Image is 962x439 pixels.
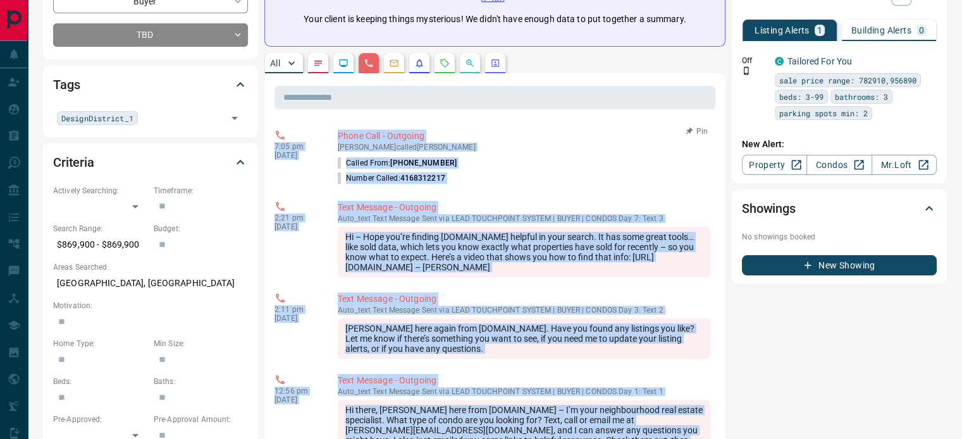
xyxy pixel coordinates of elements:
[53,300,248,311] p: Motivation:
[755,26,810,35] p: Listing Alerts
[338,374,710,387] p: Text Message - Outgoing
[338,214,371,223] span: auto_text
[779,74,916,87] span: sale price range: 782910,956890
[835,90,888,103] span: bathrooms: 3
[53,414,147,425] p: Pre-Approved:
[274,395,319,404] p: [DATE]
[742,138,937,151] p: New Alert:
[338,58,348,68] svg: Lead Browsing Activity
[226,109,244,127] button: Open
[274,314,319,323] p: [DATE]
[338,172,445,184] p: Number Called:
[338,387,710,396] p: Text Message Sent via LEAD TOUCHPOINT SYSTEM | BUYER | CONDOS Day 1: Text 1
[817,26,822,35] p: 1
[53,338,147,349] p: Home Type:
[364,58,374,68] svg: Calls
[53,75,80,95] h2: Tags
[274,222,319,231] p: [DATE]
[154,414,248,425] p: Pre-Approval Amount:
[338,157,457,169] p: Called From:
[338,387,371,396] span: auto_text
[779,90,823,103] span: beds: 3-99
[270,59,280,68] p: All
[742,66,751,75] svg: Push Notification Only
[274,213,319,222] p: 2:21 pm
[779,107,868,119] span: parking spots min: 2
[154,338,248,349] p: Min Size:
[274,305,319,314] p: 2:11 pm
[338,201,710,214] p: Text Message - Outgoing
[338,227,710,277] div: Hi – Hope you’re finding [DOMAIN_NAME] helpful in your search. It has some great tools…like sold ...
[274,151,319,160] p: [DATE]
[338,306,371,315] span: auto_text
[53,147,248,177] div: Criteria
[154,376,248,387] p: Baths:
[414,58,424,68] svg: Listing Alerts
[154,223,248,234] p: Budget:
[679,126,715,137] button: Pin
[53,23,248,47] div: TBD
[338,292,710,306] p: Text Message - Outgoing
[851,26,911,35] p: Building Alerts
[742,55,767,66] p: Off
[338,306,710,315] p: Text Message Sent via LEAD TOUCHPOINT SYSTEM | BUYER | CONDOS Day 3: Text 2
[872,155,937,175] a: Mr.Loft
[742,198,796,219] h2: Showings
[313,58,323,68] svg: Notes
[304,13,686,26] p: Your client is keeping things mysterious! We didn't have enough data to put together a summary.
[274,387,319,395] p: 12:56 pm
[742,155,807,175] a: Property
[787,56,852,66] a: Tailored For You
[490,58,500,68] svg: Agent Actions
[806,155,872,175] a: Condos
[53,273,248,294] p: [GEOGRAPHIC_DATA], [GEOGRAPHIC_DATA]
[338,129,710,143] p: Phone Call - Outgoing
[742,193,937,224] div: Showings
[53,262,248,273] p: Areas Searched:
[775,57,784,66] div: condos.ca
[338,318,710,359] div: [PERSON_NAME] here again from [DOMAIN_NAME]. Have you found any listings you like? Let me know if...
[440,58,450,68] svg: Requests
[338,214,710,223] p: Text Message Sent via LEAD TOUCHPOINT SYSTEM | BUYER | CONDOS Day 7: Text 3
[390,159,457,167] span: [PHONE_NUMBER]
[338,143,710,152] p: [PERSON_NAME] called [PERSON_NAME]
[919,26,924,35] p: 0
[742,231,937,243] p: No showings booked
[53,223,147,234] p: Search Range:
[742,255,937,275] button: New Showing
[53,376,147,387] p: Beds:
[400,174,445,183] span: 4168312217
[53,234,147,255] p: $869,900 - $869,900
[53,152,94,172] h2: Criteria
[53,185,147,196] p: Actively Searching:
[53,69,248,100] div: Tags
[154,185,248,196] p: Timeframe:
[389,58,399,68] svg: Emails
[61,112,133,124] span: DesignDistrict_1
[465,58,475,68] svg: Opportunities
[274,142,319,151] p: 7:05 pm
